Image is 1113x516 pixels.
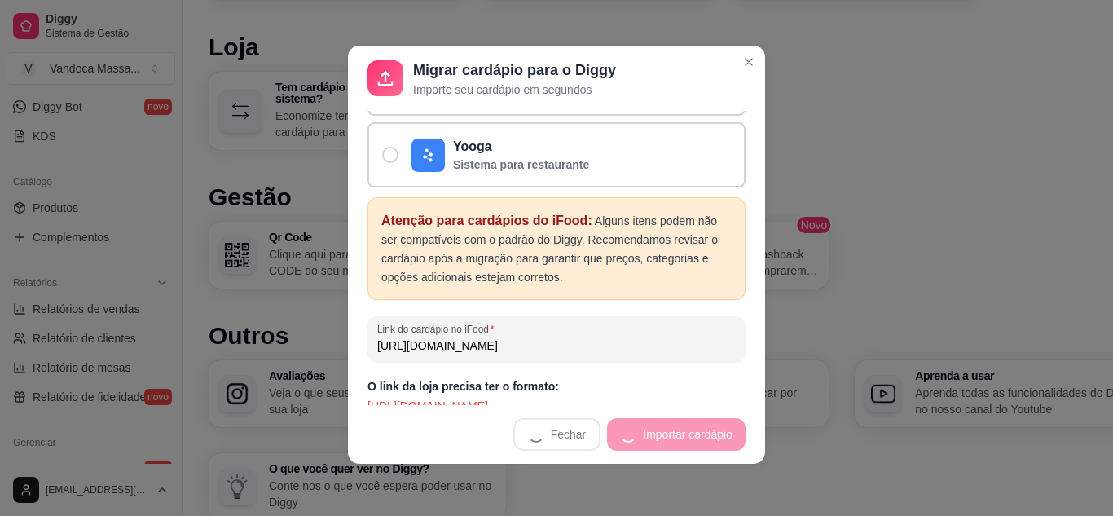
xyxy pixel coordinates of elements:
label: Link do cardápio no iFood [377,322,499,336]
span: Atenção para cardápios do iFood: [381,214,592,227]
p: Sistema para restaurante [453,157,589,173]
button: Close [736,49,762,75]
span: O link da loja precisa ter o formato: [367,380,559,393]
p: Importe seu cardápio em segundos [413,82,616,98]
p: [URL][DOMAIN_NAME] [367,398,746,414]
p: Migrar cardápio para o Diggy [413,59,616,82]
p: Alguns itens podem não ser compatíveis com o padrão do Diggy. Recomendamos revisar o cardápio apó... [381,211,732,286]
img: yooga [418,145,438,165]
input: Link do cardápio no iFood [377,337,736,354]
p: Yooga [453,137,589,157]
